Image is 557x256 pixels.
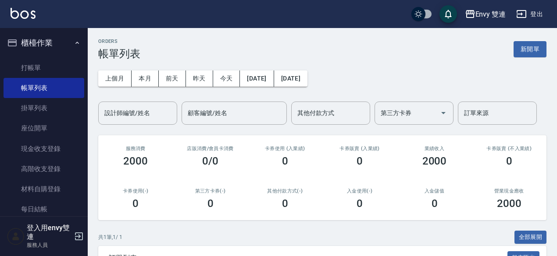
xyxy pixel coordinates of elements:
h3: 帳單列表 [98,48,140,60]
a: 每日結帳 [4,199,84,219]
button: 登出 [513,6,546,22]
div: Envy 雙連 [475,9,506,20]
a: 新開單 [514,45,546,53]
h2: 其他付款方式(-) [258,188,312,194]
h2: 卡券販賣 (入業績) [333,146,386,151]
button: [DATE] [240,70,274,87]
h3: 0 [207,197,214,210]
a: 現金收支登錄 [4,139,84,159]
button: 本月 [132,70,159,87]
button: 新開單 [514,41,546,57]
h3: 0 [432,197,438,210]
h3: 服務消費 [109,146,162,151]
h3: 2000 [422,155,447,167]
button: [DATE] [274,70,307,87]
img: Logo [11,8,36,19]
button: 今天 [213,70,240,87]
a: 高階收支登錄 [4,159,84,179]
h2: 營業現金應收 [482,188,536,194]
a: 掛單列表 [4,98,84,118]
button: 昨天 [186,70,213,87]
h2: 卡券使用 (入業績) [258,146,312,151]
h2: 第三方卡券(-) [183,188,237,194]
p: 服務人員 [27,241,71,249]
button: 櫃檯作業 [4,32,84,54]
h3: 0 [357,197,363,210]
h3: 2000 [123,155,148,167]
button: save [439,5,457,23]
h2: ORDERS [98,39,140,44]
h3: 0 [506,155,512,167]
h3: 0/0 [202,155,218,167]
h2: 業績收入 [407,146,461,151]
p: 共 1 筆, 1 / 1 [98,233,122,241]
a: 材料自購登錄 [4,179,84,199]
h2: 卡券販賣 (不入業績) [482,146,536,151]
button: Open [436,106,450,120]
h3: 0 [132,197,139,210]
h3: 2000 [497,197,521,210]
img: Person [7,228,25,245]
h2: 卡券使用(-) [109,188,162,194]
h3: 0 [282,155,288,167]
h3: 0 [282,197,288,210]
h2: 入金儲值 [407,188,461,194]
button: 前天 [159,70,186,87]
button: 上個月 [98,70,132,87]
h2: 店販消費 /會員卡消費 [183,146,237,151]
a: 帳單列表 [4,78,84,98]
button: Envy 雙連 [461,5,510,23]
h5: 登入用envy雙連 [27,224,71,241]
h2: 入金使用(-) [333,188,386,194]
button: 全部展開 [514,231,547,244]
a: 打帳單 [4,58,84,78]
a: 座位開單 [4,118,84,138]
h3: 0 [357,155,363,167]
